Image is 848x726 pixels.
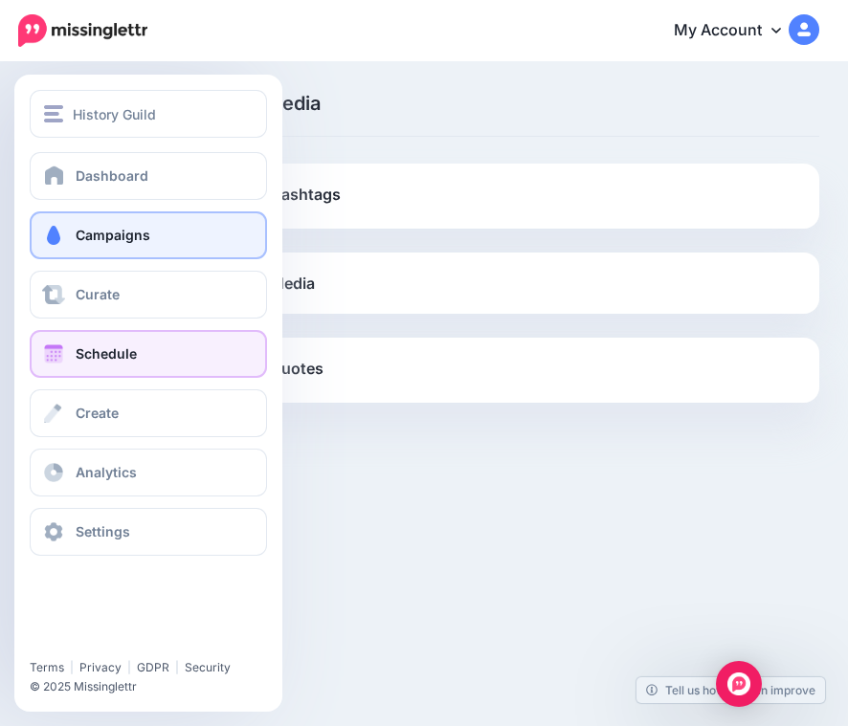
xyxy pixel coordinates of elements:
a: Analytics [30,449,267,496]
a: Tell us how we can improve [636,677,825,703]
span: Create [76,405,119,421]
li: © 2025 Missinglettr [30,677,231,696]
div: Open Intercom Messenger [716,661,762,707]
span: | [127,660,131,674]
span: Dashboard [76,167,148,184]
img: Missinglettr [18,14,147,47]
a: My Account [655,8,819,55]
a: Terms [30,660,64,674]
a: Campaigns [30,211,267,259]
span: | [70,660,74,674]
a: Select Hashtags [167,179,800,229]
a: Select Quotes [167,353,800,403]
a: Select Media [167,268,800,298]
span: Analytics [76,464,137,480]
span: Schedule [76,345,137,362]
a: Create [30,389,267,437]
img: menu.png [44,105,63,122]
a: Settings [30,508,267,556]
button: History Guild [30,90,267,138]
span: Campaigns [76,227,150,243]
a: Security [185,660,231,674]
a: GDPR [137,660,169,674]
span: Curate [76,286,120,302]
a: Curate [30,271,267,319]
span: | [175,660,179,674]
span: History Guild [73,103,156,125]
a: Dashboard [30,152,267,200]
span: Settings [76,523,130,539]
a: Privacy [79,660,122,674]
a: Schedule [30,330,267,378]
